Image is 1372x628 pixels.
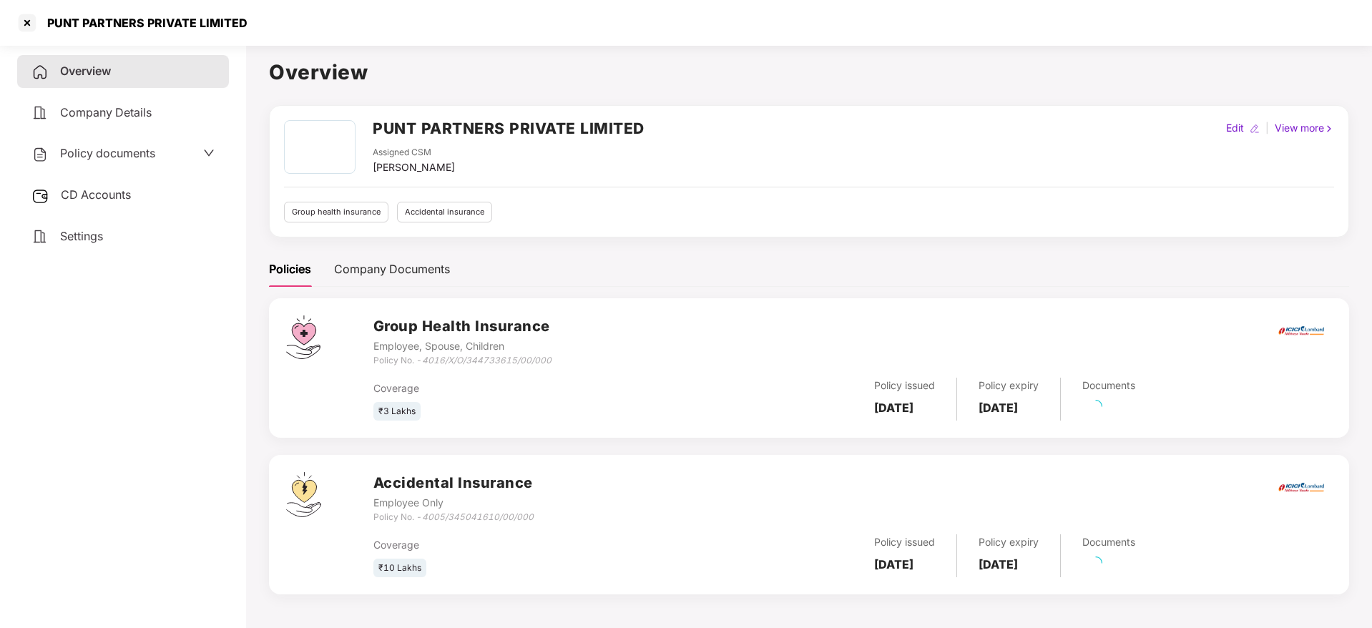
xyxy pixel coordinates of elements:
[1275,479,1327,496] img: icici.png
[373,146,455,160] div: Assigned CSM
[979,378,1039,393] div: Policy expiry
[373,315,552,338] h3: Group Health Insurance
[373,511,534,524] div: Policy No. -
[397,202,492,222] div: Accidental insurance
[1082,534,1135,550] div: Documents
[373,338,552,354] div: Employee, Spouse, Children
[979,557,1018,571] b: [DATE]
[979,534,1039,550] div: Policy expiry
[284,202,388,222] div: Group health insurance
[203,147,215,159] span: down
[874,534,935,550] div: Policy issued
[1263,120,1272,136] div: |
[269,260,311,278] div: Policies
[286,315,320,359] img: svg+xml;base64,PHN2ZyB4bWxucz0iaHR0cDovL3d3dy53My5vcmcvMjAwMC9zdmciIHdpZHRoPSI0Ny43MTQiIGhlaWdodD...
[1272,120,1337,136] div: View more
[31,228,49,245] img: svg+xml;base64,PHN2ZyB4bWxucz0iaHR0cDovL3d3dy53My5vcmcvMjAwMC9zdmciIHdpZHRoPSIyNCIgaGVpZ2h0PSIyNC...
[1088,554,1104,571] span: loading
[1088,398,1104,414] span: loading
[373,472,534,494] h3: Accidental Insurance
[1275,322,1327,340] img: icici.png
[373,354,552,368] div: Policy No. -
[979,401,1018,415] b: [DATE]
[373,381,693,396] div: Coverage
[373,160,455,175] div: [PERSON_NAME]
[60,146,155,160] span: Policy documents
[60,105,152,119] span: Company Details
[31,187,49,205] img: svg+xml;base64,PHN2ZyB3aWR0aD0iMjUiIGhlaWdodD0iMjQiIHZpZXdCb3g9IjAgMCAyNSAyNCIgZmlsbD0ibm9uZSIgeG...
[874,378,935,393] div: Policy issued
[373,559,426,578] div: ₹10 Lakhs
[874,401,913,415] b: [DATE]
[39,16,248,30] div: PUNT PARTNERS PRIVATE LIMITED
[31,104,49,122] img: svg+xml;base64,PHN2ZyB4bWxucz0iaHR0cDovL3d3dy53My5vcmcvMjAwMC9zdmciIHdpZHRoPSIyNCIgaGVpZ2h0PSIyNC...
[373,537,693,553] div: Coverage
[874,557,913,571] b: [DATE]
[1324,124,1334,134] img: rightIcon
[1082,378,1135,393] div: Documents
[1250,124,1260,134] img: editIcon
[60,64,111,78] span: Overview
[60,229,103,243] span: Settings
[422,511,534,522] i: 4005/345041610/00/000
[334,260,450,278] div: Company Documents
[269,57,1349,88] h1: Overview
[373,402,421,421] div: ₹3 Lakhs
[1223,120,1247,136] div: Edit
[422,355,552,365] i: 4016/X/O/344733615/00/000
[31,64,49,81] img: svg+xml;base64,PHN2ZyB4bWxucz0iaHR0cDovL3d3dy53My5vcmcvMjAwMC9zdmciIHdpZHRoPSIyNCIgaGVpZ2h0PSIyNC...
[373,495,534,511] div: Employee Only
[286,472,321,517] img: svg+xml;base64,PHN2ZyB4bWxucz0iaHR0cDovL3d3dy53My5vcmcvMjAwMC9zdmciIHdpZHRoPSI0OS4zMjEiIGhlaWdodD...
[61,187,131,202] span: CD Accounts
[31,146,49,163] img: svg+xml;base64,PHN2ZyB4bWxucz0iaHR0cDovL3d3dy53My5vcmcvMjAwMC9zdmciIHdpZHRoPSIyNCIgaGVpZ2h0PSIyNC...
[373,117,645,140] h2: PUNT PARTNERS PRIVATE LIMITED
